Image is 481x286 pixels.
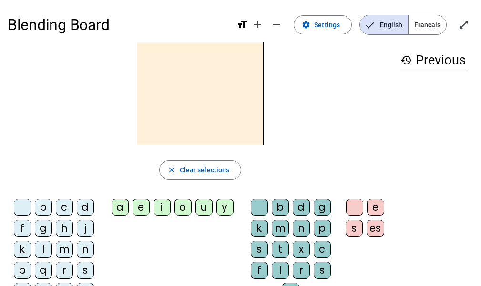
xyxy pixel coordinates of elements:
div: g [314,199,331,216]
div: o [174,199,192,216]
button: Clear selections [159,160,242,180]
div: y [216,199,234,216]
span: Clear selections [180,164,230,176]
div: s [314,262,331,279]
span: English [360,15,408,34]
div: l [35,241,52,258]
div: g [35,220,52,237]
div: n [77,241,94,258]
span: Français [409,15,446,34]
div: b [35,199,52,216]
div: c [314,241,331,258]
h1: Blending Board [8,10,229,40]
div: q [35,262,52,279]
div: e [367,199,384,216]
div: a [112,199,129,216]
h3: Previous [400,50,466,71]
div: s [77,262,94,279]
span: Settings [314,19,340,31]
div: m [272,220,289,237]
div: c [56,199,73,216]
div: u [195,199,213,216]
mat-icon: add [252,19,263,31]
div: p [314,220,331,237]
button: Increase font size [248,15,267,34]
div: d [293,199,310,216]
div: m [56,241,73,258]
div: n [293,220,310,237]
div: p [14,262,31,279]
mat-button-toggle-group: Language selection [359,15,447,35]
mat-icon: history [400,54,412,66]
div: b [272,199,289,216]
div: k [251,220,268,237]
div: s [346,220,363,237]
mat-icon: remove [271,19,282,31]
div: j [77,220,94,237]
mat-icon: open_in_full [458,19,470,31]
div: h [56,220,73,237]
mat-icon: settings [302,21,310,29]
div: r [56,262,73,279]
div: d [77,199,94,216]
div: f [14,220,31,237]
div: l [272,262,289,279]
div: x [293,241,310,258]
div: t [272,241,289,258]
button: Enter full screen [454,15,473,34]
button: Decrease font size [267,15,286,34]
div: es [367,220,384,237]
mat-icon: close [167,166,176,174]
button: Settings [294,15,352,34]
div: r [293,262,310,279]
div: i [154,199,171,216]
mat-icon: format_size [236,19,248,31]
div: s [251,241,268,258]
div: f [251,262,268,279]
div: k [14,241,31,258]
div: e [133,199,150,216]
